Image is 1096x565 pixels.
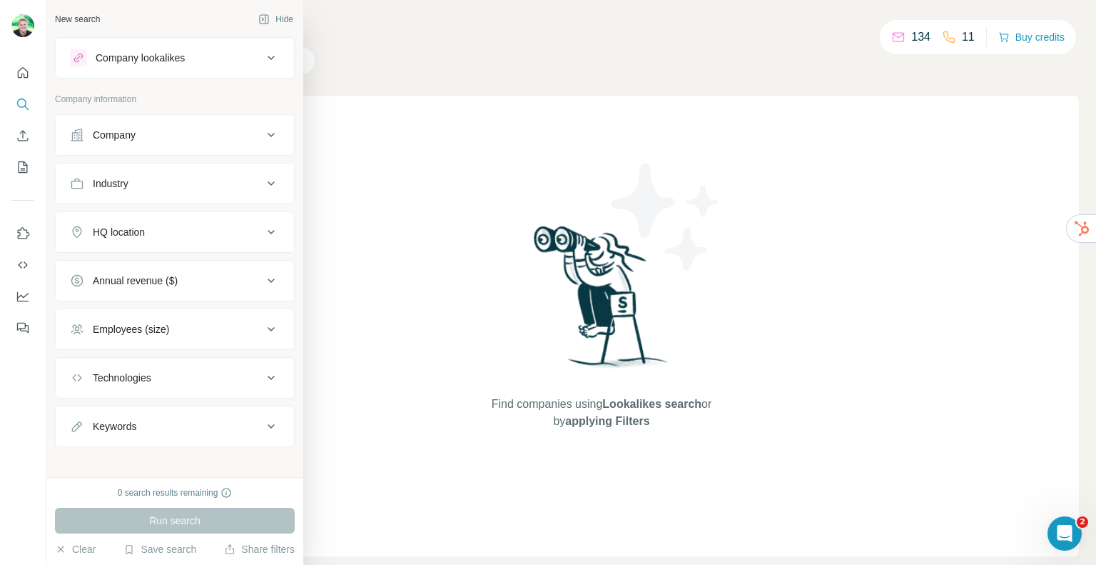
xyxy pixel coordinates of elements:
div: Employees (size) [93,322,169,336]
div: 0 search results remaining [118,486,233,499]
div: Industry [93,176,128,191]
img: Surfe Illustration - Woman searching with binoculars [527,222,676,381]
button: Search [11,91,34,117]
button: Feedback [11,315,34,341]
img: Avatar [11,14,34,37]
button: HQ location [56,215,294,249]
img: Surfe Illustration - Stars [602,153,730,281]
div: HQ location [93,225,145,239]
button: Enrich CSV [11,123,34,149]
p: 134 [911,29,930,46]
p: 11 [962,29,975,46]
button: Company [56,118,294,152]
button: My lists [11,154,34,180]
button: Share filters [224,542,295,556]
span: Find companies using or by [487,396,716,430]
button: Company lookalikes [56,41,294,75]
span: applying Filters [565,415,649,427]
button: Clear [55,542,96,556]
span: 2 [1077,516,1088,528]
button: Use Surfe on LinkedIn [11,221,34,246]
button: Technologies [56,361,294,395]
button: Keywords [56,409,294,444]
div: Company [93,128,136,142]
span: Lookalikes search [602,398,701,410]
button: Dashboard [11,284,34,309]
div: Company lookalikes [96,51,185,65]
button: Buy credits [998,27,1065,47]
button: Industry [56,166,294,201]
div: Keywords [93,419,136,434]
button: Save search [123,542,196,556]
iframe: Intercom live chat [1047,516,1082,551]
div: New search [55,13,100,26]
div: Technologies [93,371,151,385]
p: Company information [55,93,295,106]
button: Hide [248,9,303,30]
button: Annual revenue ($) [56,264,294,298]
button: Employees (size) [56,312,294,346]
button: Quick start [11,60,34,86]
div: Annual revenue ($) [93,274,178,288]
h4: Search [124,17,1079,37]
button: Use Surfe API [11,252,34,278]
